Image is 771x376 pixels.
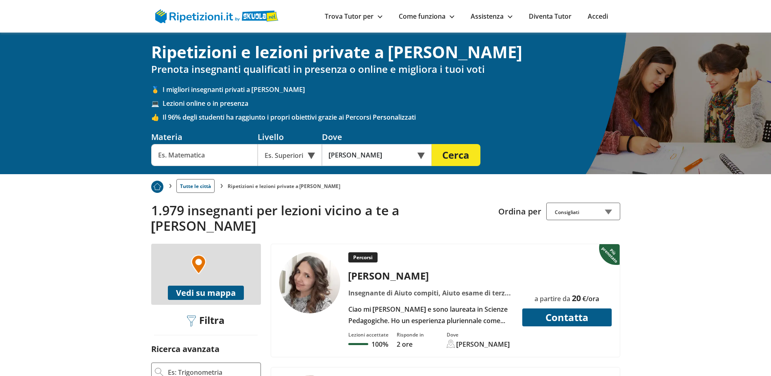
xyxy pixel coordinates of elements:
img: Filtra filtri mobile [187,315,196,327]
a: Assistenza [471,12,513,21]
img: Piu prenotato [151,181,163,193]
li: Ripetizioni e lezioni private a [PERSON_NAME] [228,183,341,190]
button: Vedi su mappa [168,286,244,300]
span: 🥇 [151,85,163,94]
span: a partire da [534,294,570,303]
img: tutor a VERANO BRIANZA - rosa [279,252,340,313]
a: Trova Tutor per [325,12,382,21]
div: Consigliati [546,203,620,220]
a: Tutte le città [176,179,215,193]
p: 2 ore [397,340,424,349]
label: Ordina per [498,206,541,217]
img: logo Skuola.net | Ripetizioni.it [155,9,278,23]
div: Risponde in [397,331,424,338]
span: 💻 [151,99,163,108]
div: Ciao mi [PERSON_NAME] e sono laureata in Scienze Pedagogiche. Ho un esperienza pluriennale come p... [345,304,517,326]
label: Ricerca avanzata [151,343,219,354]
nav: breadcrumb d-none d-tablet-block [151,174,620,193]
div: Dove [447,331,510,338]
div: Es. Superiori [258,144,322,166]
span: 20 [572,293,581,304]
a: Accedi [588,12,608,21]
div: Livello [258,131,322,142]
p: 100% [371,340,388,349]
div: Insegnante di Aiuto compiti, Aiuto esame di terza media, [PERSON_NAME], Alfabetizzazione, Dsa (di... [345,287,517,299]
div: Dove [322,131,432,142]
h2: 1.979 insegnanti per lezioni vicino a te a [PERSON_NAME] [151,203,492,234]
h1: Ripetizioni e lezioni private a [PERSON_NAME] [151,42,620,62]
span: €/ora [582,294,599,303]
input: Es. Matematica [151,144,258,166]
div: Lezioni accettate [348,331,389,338]
div: Filtra [184,315,228,327]
button: Cerca [432,144,480,166]
img: Piu prenotato [599,243,621,265]
span: 👍 [151,113,163,122]
p: Percorsi [348,252,378,262]
span: I migliori insegnanti privati a [PERSON_NAME] [163,85,620,94]
span: Lezioni online o in presenza [163,99,620,108]
a: logo Skuola.net | Ripetizioni.it [155,11,278,20]
div: [PERSON_NAME] [456,340,510,349]
div: Materia [151,131,258,142]
button: Contatta [522,308,612,326]
a: Come funziona [399,12,454,21]
img: Marker [191,255,206,274]
div: [PERSON_NAME] [345,269,517,282]
input: Es. Indirizzo o CAP [322,144,421,166]
a: Diventa Tutor [529,12,571,21]
span: Il 96% degli studenti ha raggiunto i propri obiettivi grazie ai Percorsi Personalizzati [163,113,620,122]
h2: Prenota insegnanti qualificati in presenza o online e migliora i tuoi voti [151,63,620,75]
